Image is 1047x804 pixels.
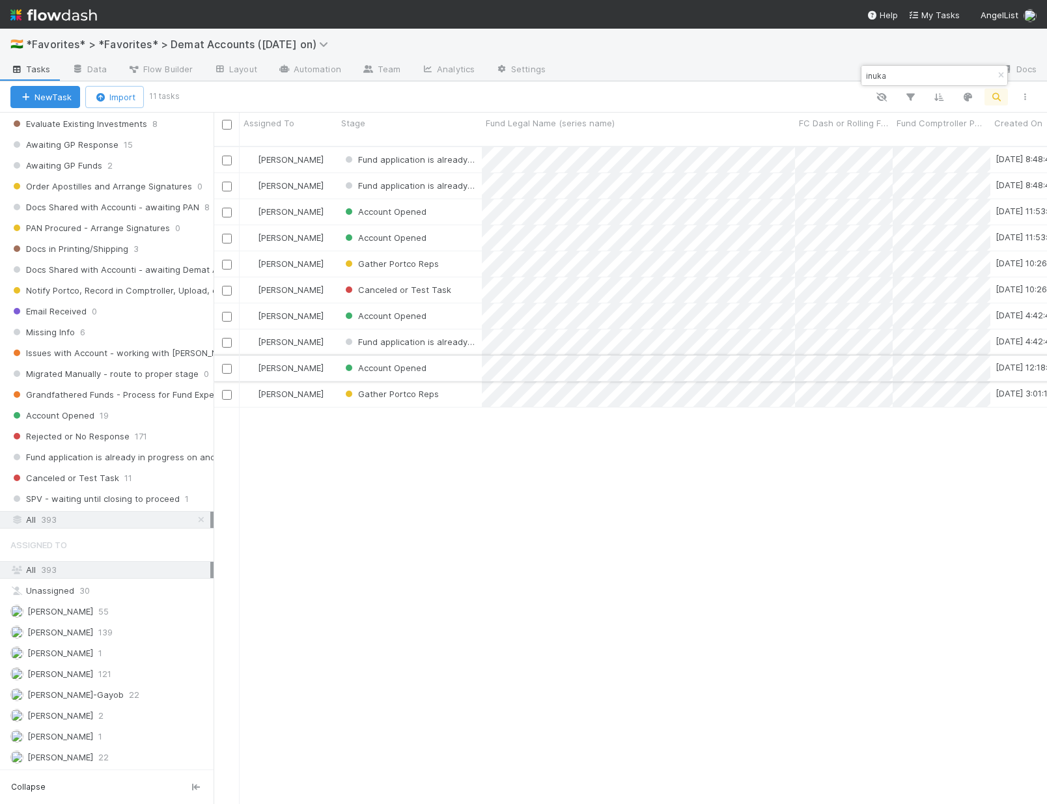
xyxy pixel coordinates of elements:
span: Fund Comptroller Page [897,117,987,130]
span: 11 [124,470,132,486]
span: Missing Info [10,324,75,340]
span: [PERSON_NAME] [27,669,93,679]
span: Evaluate Existing Investments [10,116,147,132]
span: SPV - waiting until closing to proceed [10,491,180,507]
span: 3 [133,241,139,257]
input: Toggle Row Selected [222,338,232,348]
button: NewTask [10,86,80,108]
span: [PERSON_NAME] [27,648,93,658]
span: Fund Legal Name (series name) [486,117,615,130]
img: avatar_cea4b3df-83b6-44b5-8b06-f9455c333edc.png [10,605,23,618]
div: All [10,562,210,578]
input: Search... [863,68,994,83]
div: Unassigned [10,583,210,599]
span: 0 [175,220,180,236]
input: Toggle Row Selected [222,156,232,165]
a: Docs [990,60,1047,81]
span: Fund application is already in progress on another task [358,154,585,165]
img: avatar_d055a153-5d46-4590-b65c-6ad68ba65107.png [10,646,23,659]
img: avatar_cea4b3df-83b6-44b5-8b06-f9455c333edc.png [245,284,256,295]
input: Toggle Row Selected [222,390,232,400]
div: All [10,512,210,528]
img: avatar_cea4b3df-83b6-44b5-8b06-f9455c333edc.png [245,232,256,243]
span: 8 [204,199,210,215]
span: Account Opened [358,363,426,373]
span: Account Opened [358,232,426,243]
img: logo-inverted-e16ddd16eac7371096b0.svg [10,4,97,26]
input: Toggle Row Selected [222,182,232,191]
span: [PERSON_NAME] [258,337,324,347]
span: Tasks [10,62,51,76]
span: Docs Shared with Accounti - awaiting Demat Account [10,262,245,278]
span: Account Opened [358,206,426,217]
span: [PERSON_NAME] [258,284,324,295]
span: 393 [41,512,57,528]
img: avatar_56903d4e-183f-4548-9968-339ac63075ae.png [10,730,23,743]
input: Toggle All Rows Selected [222,120,232,130]
input: Toggle Row Selected [222,364,232,374]
span: 1 [98,645,102,661]
img: avatar_f2899df2-d2b9-483b-a052-ca3b1db2e5e2.png [245,311,256,321]
span: Fund application is already in progress on another task [10,449,253,465]
img: avatar_f2899df2-d2b9-483b-a052-ca3b1db2e5e2.png [10,709,23,722]
input: Toggle Row Selected [222,260,232,270]
span: 2 [98,708,104,724]
img: avatar_cea4b3df-83b6-44b5-8b06-f9455c333edc.png [245,154,256,165]
span: [PERSON_NAME] [27,627,93,637]
span: 22 [129,687,139,703]
span: 0 [204,366,209,382]
a: Settings [485,60,556,81]
img: avatar_f2899df2-d2b9-483b-a052-ca3b1db2e5e2.png [245,258,256,269]
span: PAN Procured - Arrange Signatures [10,220,170,236]
span: [PERSON_NAME] [27,731,93,742]
span: 0 [92,303,97,320]
a: Team [352,60,411,81]
span: 🇮🇳 [10,38,23,49]
span: Rejected or No Response [10,428,130,445]
span: Awaiting GP Funds [10,158,102,174]
span: [PERSON_NAME] [258,389,324,399]
span: Account Opened [10,408,94,424]
span: 22 [98,749,109,766]
span: [PERSON_NAME] [258,232,324,243]
span: [PERSON_NAME] [27,606,93,617]
span: 0 [197,178,202,195]
input: Toggle Row Selected [222,208,232,217]
span: [PERSON_NAME] [27,710,93,721]
a: Analytics [411,60,485,81]
small: 11 tasks [149,90,180,102]
span: Email Received [10,303,87,320]
div: Help [867,8,898,21]
input: Toggle Row Selected [222,286,232,296]
a: Layout [203,60,268,81]
span: 30 [79,583,90,599]
span: [PERSON_NAME] [258,180,324,191]
span: Assigned To [244,117,294,130]
span: Canceled or Test Task [358,284,451,295]
img: avatar_cea4b3df-83b6-44b5-8b06-f9455c333edc.png [245,206,256,217]
img: avatar_cea4b3df-83b6-44b5-8b06-f9455c333edc.png [245,363,256,373]
span: Order Apostilles and Arrange Signatures [10,178,192,195]
span: Stage [341,117,365,130]
span: [PERSON_NAME] [258,363,324,373]
span: 19 [100,408,109,424]
span: 393 [41,564,57,575]
img: avatar_cd4e5e5e-3003-49e5-bc76-fd776f359de9.png [10,751,23,764]
span: [PERSON_NAME] [258,154,324,165]
input: Toggle Row Selected [222,312,232,322]
span: Fund application is already in progress on another task [358,180,585,191]
span: Migrated Manually - route to proper stage [10,366,199,382]
span: Collapse [11,781,46,793]
span: Created On [994,117,1042,130]
span: My Tasks [908,10,960,20]
span: 8 [152,116,158,132]
span: Gather Portco Reps [358,389,439,399]
span: Issues with Account - working with [PERSON_NAME]/Accounti [10,345,276,361]
span: [PERSON_NAME] [258,206,324,217]
span: [PERSON_NAME] [27,752,93,762]
span: Docs Shared with Accounti - awaiting PAN [10,199,199,215]
img: avatar_45aa71e2-cea6-4b00-9298-a0421aa61a2d.png [10,688,23,701]
span: Assigned To [10,532,67,558]
span: 121 [98,666,111,682]
img: avatar_5bf5c33b-3139-4939-a495-cbf9fc6ebf7e.png [245,389,256,399]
